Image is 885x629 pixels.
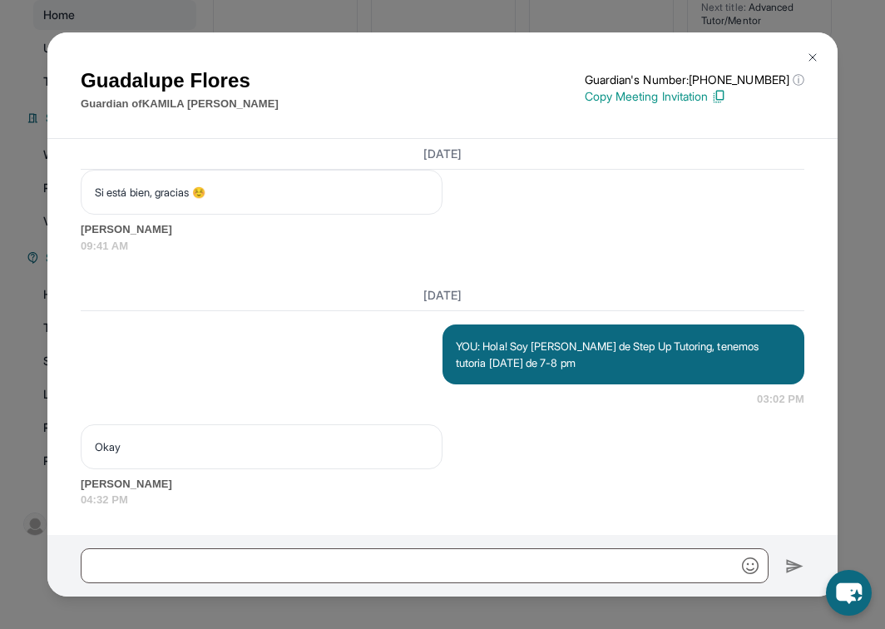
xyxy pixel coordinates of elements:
span: [PERSON_NAME] [81,221,804,238]
p: Si está bien, gracias ☺️ [95,184,428,201]
span: 09:41 AM [81,238,804,255]
h1: Guadalupe Flores [81,66,279,96]
p: Guardian's Number: [PHONE_NUMBER] [585,72,804,88]
p: YOU: Hola! Soy [PERSON_NAME] de Step Up Tutoring, tenemos tutoria [DATE] de 7-8 pm [456,338,791,371]
span: 04:32 PM [81,492,804,508]
p: Copy Meeting Invitation [585,88,804,105]
img: Close Icon [806,51,819,64]
p: Guardian of KAMILA [PERSON_NAME] [81,96,279,112]
button: chat-button [826,570,872,616]
span: ⓘ [793,72,804,88]
img: Send icon [785,557,804,577]
h3: [DATE] [81,287,804,304]
p: Okay [95,438,428,455]
img: Copy Icon [711,89,726,104]
img: Emoji [742,557,759,574]
span: 03:02 PM [757,391,804,408]
span: [PERSON_NAME] [81,476,804,493]
h3: [DATE] [81,146,804,162]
